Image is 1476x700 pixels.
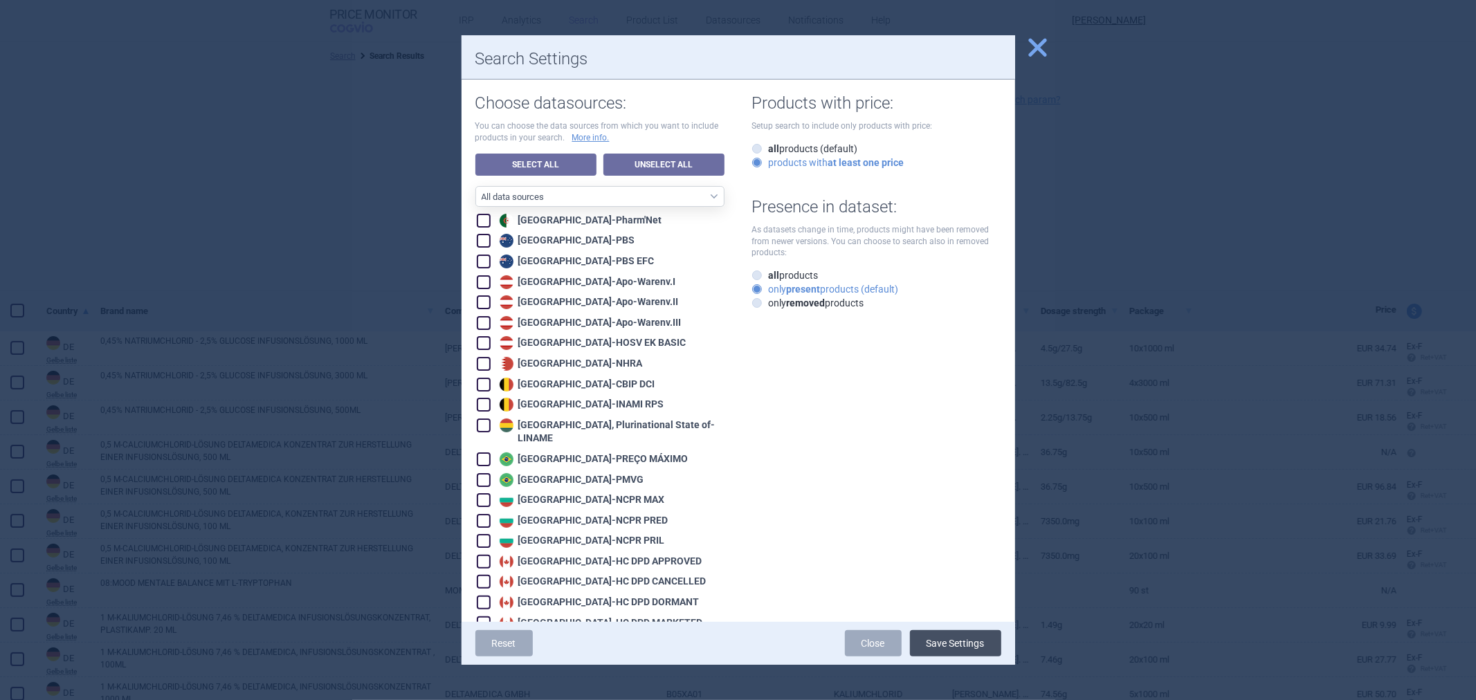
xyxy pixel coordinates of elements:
div: [GEOGRAPHIC_DATA] - PBS [496,234,635,248]
strong: at least one price [828,157,904,168]
img: Canada [500,575,513,589]
label: only products [752,296,864,310]
h1: Choose datasources: [475,93,725,113]
a: Unselect All [603,154,725,176]
a: Close [845,630,902,656]
img: Bolivia, Plurinational State of [500,418,513,432]
div: [GEOGRAPHIC_DATA] - PBS EFC [496,255,655,268]
a: Reset [475,630,533,656]
img: Australia [500,234,513,248]
h1: Presence in dataset: [752,197,1001,217]
label: only products (default) [752,282,899,296]
img: Bulgaria [500,493,513,507]
img: Brazil [500,452,513,466]
div: [GEOGRAPHIC_DATA] - NHRA [496,357,643,371]
a: Select All [475,154,596,176]
button: Save Settings [910,630,1001,656]
label: products [752,268,819,282]
div: [GEOGRAPHIC_DATA] - HOSV EK BASIC [496,336,686,350]
div: [GEOGRAPHIC_DATA] - HC DPD DORMANT [496,596,700,609]
img: Austria [500,316,513,330]
img: Austria [500,336,513,350]
label: products (default) [752,142,858,156]
div: [GEOGRAPHIC_DATA] - Apo-Warenv.II [496,295,679,309]
img: Bulgaria [500,514,513,528]
a: More info. [572,132,610,144]
p: Setup search to include only products with price: [752,120,1001,132]
div: [GEOGRAPHIC_DATA] - NCPR PRIL [496,534,665,548]
h1: Products with price: [752,93,1001,113]
div: [GEOGRAPHIC_DATA] - INAMI RPS [496,398,664,412]
img: Austria [500,275,513,289]
h1: Search Settings [475,49,1001,69]
div: [GEOGRAPHIC_DATA] - NCPR MAX [496,493,665,507]
div: [GEOGRAPHIC_DATA] - Apo-Warenv.I [496,275,676,289]
div: [GEOGRAPHIC_DATA] - NCPR PRED [496,514,668,528]
img: Austria [500,295,513,309]
img: Brazil [500,473,513,487]
img: Bulgaria [500,534,513,548]
img: Canada [500,555,513,569]
div: [GEOGRAPHIC_DATA] - PREÇO MÁXIMO [496,452,689,466]
strong: present [787,284,821,295]
div: [GEOGRAPHIC_DATA] - Apo-Warenv.III [496,316,682,330]
div: [GEOGRAPHIC_DATA] - HC DPD MARKETED [496,616,703,630]
img: Australia [500,255,513,268]
strong: removed [787,297,826,308]
img: Canada [500,596,513,609]
strong: all [769,143,780,154]
strong: all [769,270,780,281]
div: [GEOGRAPHIC_DATA] - PMVG [496,473,644,487]
div: [GEOGRAPHIC_DATA] - Pharm'Net [496,214,662,228]
div: [GEOGRAPHIC_DATA] - HC DPD CANCELLED [496,575,707,589]
div: [GEOGRAPHIC_DATA] - HC DPD APPROVED [496,555,702,569]
img: Canada [500,616,513,630]
label: products with [752,156,904,169]
img: Bahrain [500,357,513,371]
img: Belgium [500,398,513,412]
p: You can choose the data sources from which you want to include products in your search. [475,120,725,144]
div: [GEOGRAPHIC_DATA] - CBIP DCI [496,378,655,392]
img: Algeria [500,214,513,228]
p: As datasets change in time, products might have been removed from newer versions. You can choose ... [752,224,1001,259]
img: Belgium [500,378,513,392]
div: [GEOGRAPHIC_DATA], Plurinational State of - LINAME [496,418,725,445]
